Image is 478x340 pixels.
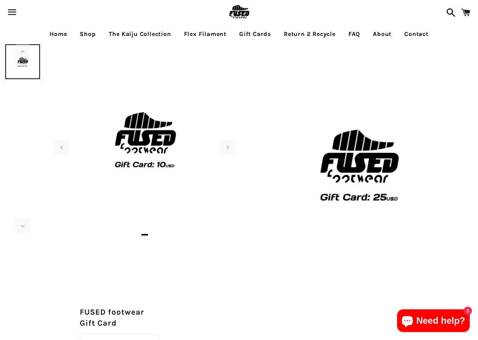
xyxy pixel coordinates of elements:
span: Go to slide 1 [141,234,148,236]
a: FAQ [343,25,366,44]
a: The Kaiju Collection [103,25,177,44]
img: [3D printed Shoes] - lightweight custom 3dprinted shoes sneakers sandals fused footwear [5,44,40,79]
a: Home [44,25,73,44]
div: Next slide [220,140,235,155]
a: Contact [399,25,434,44]
div: Previous slide [54,140,69,155]
inbox-online-store-chat: Shopify online store chat [395,309,472,334]
a: Flex Filament [178,25,232,44]
a: Gift Cards [234,25,277,44]
a: Return 2 Recycle [278,25,341,44]
a: About [367,25,397,44]
a: Shop [74,25,101,44]
h2: FUSED footwear Gift Card [80,307,159,329]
